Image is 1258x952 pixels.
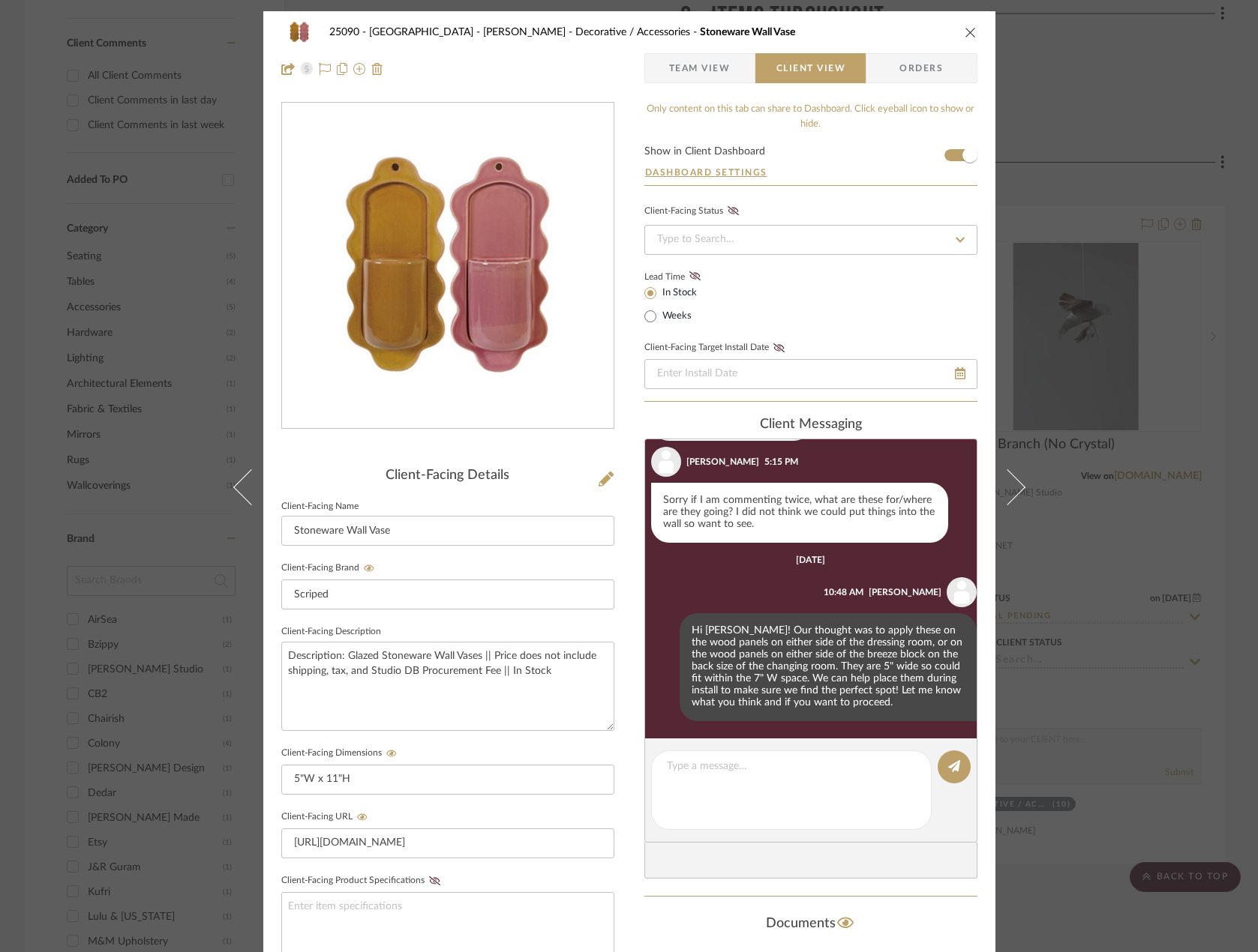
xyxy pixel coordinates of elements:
[964,25,977,39] button: close
[644,204,743,219] div: Client-Facing Status
[869,585,941,599] div: [PERSON_NAME]
[281,516,614,546] input: Enter Client-Facing Item Name
[359,563,380,573] button: Client-Facing Brand
[700,27,795,37] span: Stoneware Wall Vase
[769,343,789,353] button: Client-Facing Target Install Date
[686,455,759,469] div: [PERSON_NAME]
[644,225,977,255] input: Type to Search…
[281,503,359,510] label: Client-Facing Name
[644,102,977,131] div: Only content on this tab can share to Dashboard. Click eyeball icon to show or hide.
[329,27,575,37] span: 25090 - [GEOGRAPHIC_DATA] - [PERSON_NAME]
[281,17,317,47] img: dc9369f7-1834-44c1-85a2-c812cbd3b080_48x40.jpg
[382,748,402,759] button: Client-Facing Dimensions
[281,628,381,636] label: Client-Facing Description
[281,579,614,609] input: Enter Client-Facing Brand
[644,359,977,389] input: Enter Install Date
[644,343,789,353] label: Client-Facing Target Install Date
[685,269,705,284] button: Lead Time
[669,53,731,83] span: Team View
[281,812,373,822] label: Client-Facing URL
[281,563,380,573] label: Client-Facing Brand
[293,103,602,429] img: dc9369f7-1834-44c1-85a2-c812cbd3b080_436x436.jpg
[796,555,825,565] div: [DATE]
[764,455,798,469] div: 5:15 PM
[680,613,977,721] div: Hi [PERSON_NAME]! Our thought was to apply these on the wood panels on either side of the dressin...
[425,876,445,886] button: Client-Facing Product Specifications
[371,63,383,75] img: Remove from project
[659,310,692,323] label: Weeks
[824,585,863,599] div: 10:48 AM
[575,27,700,37] span: Decorative / Accessories
[282,103,614,429] div: 0
[776,53,845,83] span: Client View
[353,812,373,822] button: Client-Facing URL
[644,912,977,936] div: Documents
[947,577,977,607] img: user_avatar.png
[281,765,614,795] input: Enter item dimensions
[644,417,977,433] div: client Messaging
[644,270,722,283] label: Lead Time
[281,468,614,484] div: Client-Facing Details
[644,166,768,179] button: Dashboard Settings
[281,876,445,886] label: Client-Facing Product Specifications
[281,828,614,858] input: Enter item URL
[281,748,402,759] label: Client-Facing Dimensions
[644,283,722,325] mat-radio-group: Select item type
[651,447,681,477] img: user_avatar.png
[651,483,948,543] div: Sorry if I am commenting twice, what are these for/where are they going? I did not think we could...
[883,53,959,83] span: Orders
[659,286,697,300] label: In Stock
